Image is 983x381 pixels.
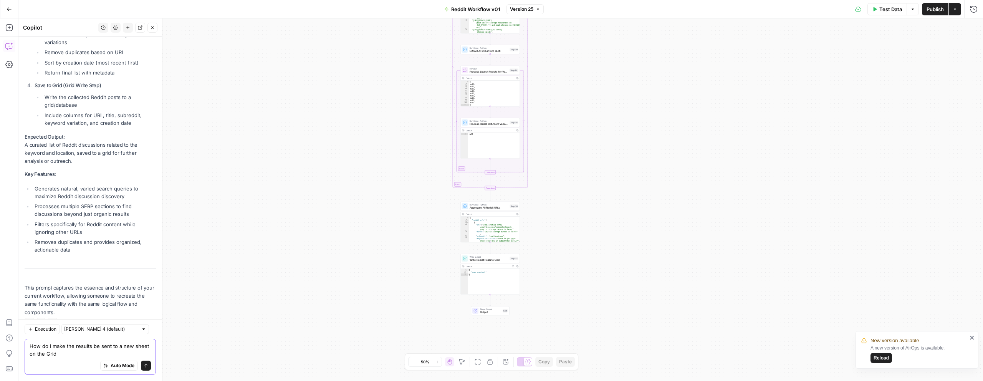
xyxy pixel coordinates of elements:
button: Execution [25,324,60,334]
div: LoopIterationProcess Search Results for VariationStep 24Output[null,null,null,null,null,null,null... [460,66,520,106]
div: Complete [460,170,520,174]
button: Copy [535,357,553,367]
div: 5 [461,90,469,92]
div: Step 27 [510,257,518,260]
span: Single Output [480,308,501,311]
g: Edge from step_29 to step_24 [490,54,491,65]
span: Paste [559,358,572,365]
span: Run Code · Python [470,119,508,123]
div: 1 [461,269,468,271]
div: 1 [461,81,469,83]
div: Run Code · PythonExtract All URLs from SERPStep 29 [460,45,520,54]
div: 1 [461,133,468,135]
span: Execution [35,326,56,333]
strong: Save to Grid (Grid Write Step) [35,82,101,88]
span: New version available [870,337,919,345]
span: Process Reddit URL from Variation [470,122,508,126]
span: Aggregate All Reddit URLs [470,206,508,210]
span: Run Code · Python [470,46,508,50]
li: Write the collected Reddit posts to a grid/database [43,93,156,109]
div: End [503,309,508,313]
div: 4 [461,88,469,90]
span: Write Reddit Posts to Grid [470,258,508,262]
span: Run Code · Python [470,203,508,206]
p: This prompt captures the essence and structure of your current workflow, allowing someone to recr... [25,284,156,316]
span: Publish [927,5,944,13]
span: Toggle code folding, rows 1 through 11 [467,81,469,83]
span: Iteration [470,67,508,70]
g: Edge from step_26 to step_27 [490,242,491,253]
div: 6 [461,92,469,94]
strong: Expected Output: [25,134,65,140]
li: Remove duplicates based on URL [43,48,156,56]
strong: Key Features: [25,171,56,177]
div: Single OutputOutputEnd [460,306,520,315]
span: Auto Mode [111,362,134,369]
g: Edge from step_23 to step_29 [490,33,491,45]
div: 7 [461,94,469,97]
div: A new version of AirOps is available. [870,345,967,363]
span: Toggle code folding, rows 1 through 13 [467,217,469,219]
div: Output [466,265,510,268]
div: 6 [461,235,469,237]
div: 8 [461,242,469,244]
div: 4 [461,224,469,230]
div: 3 [461,85,469,88]
div: Copilot [23,24,96,31]
div: Step 29 [510,48,518,51]
div: Write to GridWrite Reddit Posts to GridStep 27Output{ "rows_created":1} [460,254,520,295]
div: 3 [461,273,468,276]
div: 7 [461,237,469,242]
button: Version 25 [506,4,544,14]
div: 5 [461,230,469,235]
span: Output [480,310,501,314]
span: Reload [874,354,889,361]
div: Complete [460,186,520,190]
span: 50% [421,359,429,365]
div: 5 [461,28,469,33]
button: Publish [922,3,948,15]
div: Run Code · PythonProcess Reddit URL from VariationStep 25Outputnull [460,118,520,159]
g: Edge from step_24 to step_25 [490,106,491,118]
span: Toggle code folding, rows 2 through 10 [467,219,469,221]
li: Collect all Reddit posts from all keyword variations [43,31,156,46]
span: Toggle code folding, rows 1 through 3 [466,269,468,271]
li: Return final list with metadata [43,69,156,76]
li: Filters specifically for Reddit content while ignoring other URLs [33,220,156,236]
div: Step 25 [510,121,518,124]
button: Test Data [867,3,907,15]
span: Write to Grid [470,255,508,258]
div: 9 [461,99,469,101]
div: 4 [461,19,469,28]
div: 8 [461,97,469,99]
span: Reddit Workflow v01 [451,5,500,13]
button: Paste [556,357,575,367]
span: Copy [538,358,550,365]
span: Test Data [879,5,902,13]
div: Complete [485,170,496,174]
div: 10 [461,101,469,104]
span: Toggle code folding, rows 3 through 9 [467,221,469,224]
div: Output [466,129,514,132]
div: Output [466,77,514,80]
div: 2 [461,219,469,221]
button: Reload [870,353,892,363]
div: Run Code · PythonAggregate All Reddit URLsStep 26Output{ "reddit_urls":[ { "url":"[URL][DOMAIN_NA... [460,202,520,242]
input: Claude Sonnet 4 (default) [64,325,138,333]
textarea: How do I make the results be sent to a new sheet on the Grid [30,342,151,358]
div: 6 [461,33,469,40]
div: 1 [461,217,469,219]
span: Extract All URLs from SERP [470,49,508,53]
button: close [970,335,975,341]
li: Generates natural, varied search queries to maximize Reddit discussion discovery [33,185,156,200]
li: Sort by creation date (most recent first) [43,59,156,66]
p: A curated list of Reddit discussions related to the keyword and location, saved to a grid for fur... [25,133,156,166]
button: Reddit Workflow v01 [440,3,505,15]
div: Step 26 [510,205,518,208]
li: Processes multiple SERP sections to find discussions beyond just organic results [33,202,156,218]
span: Process Search Results for Variation [470,70,508,74]
div: 11 [461,104,469,106]
div: 2 [461,271,468,273]
div: 2 [461,83,469,85]
g: Edge from step_22-iteration-end to step_26 [490,190,491,201]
